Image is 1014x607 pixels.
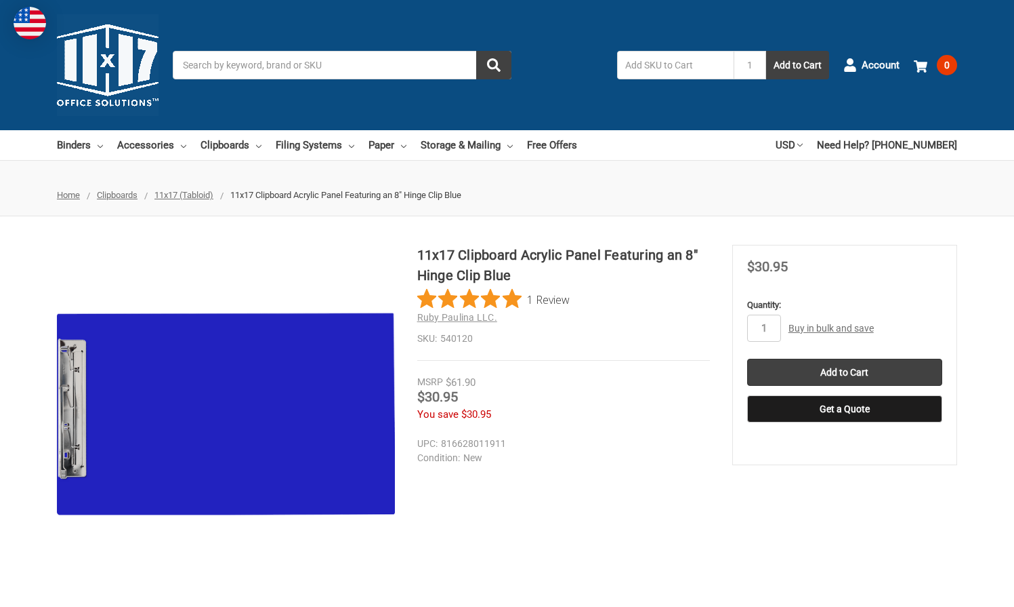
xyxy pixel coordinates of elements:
a: 11x17 (Tabloid) [154,190,213,200]
span: $30.95 [461,408,491,420]
a: Storage & Mailing [421,130,513,160]
button: Add to Cart [766,51,829,79]
a: Ruby Paulina LLC. [417,312,497,323]
span: You save [417,408,459,420]
input: Add SKU to Cart [617,51,734,79]
a: USD [776,130,803,160]
span: $30.95 [747,258,788,275]
button: Get a Quote [747,395,942,423]
dd: 540120 [417,332,710,346]
button: Rated 5 out of 5 stars from 1 reviews. Jump to reviews. [417,289,570,309]
dd: 816628011911 [417,437,704,451]
a: Free Offers [527,130,577,160]
a: 0 [914,47,957,83]
a: Accessories [117,130,186,160]
input: Search by keyword, brand or SKU [173,51,511,79]
span: $61.90 [446,376,476,389]
img: 11x17.com [57,14,159,116]
label: Quantity: [747,298,942,312]
span: 1 Review [527,289,570,309]
dt: UPC: [417,437,438,451]
a: Paper [368,130,406,160]
span: 11x17 Clipboard Acrylic Panel Featuring an 8" Hinge Clip Blue [230,190,461,200]
a: Clipboards [97,190,138,200]
a: Filing Systems [276,130,354,160]
h1: 11x17 Clipboard Acrylic Panel Featuring an 8" Hinge Clip Blue [417,245,710,286]
span: $30.95 [417,389,458,405]
span: 0 [937,55,957,75]
a: Clipboards [200,130,261,160]
input: Add to Cart [747,359,942,386]
dt: Condition: [417,451,460,465]
a: Need Help? [PHONE_NUMBER] [817,130,957,160]
span: Account [862,58,900,73]
dt: SKU: [417,332,437,346]
a: Binders [57,130,103,160]
iframe: Google Customer Reviews [902,570,1014,607]
a: Home [57,190,80,200]
img: duty and tax information for United States [14,7,46,39]
a: Account [843,47,900,83]
img: 11x17 Clipboard Acrylic Panel Featuring an 8" Hinge Clip Blue [57,245,395,583]
div: MSRP [417,375,443,389]
a: Buy in bulk and save [788,323,874,334]
dd: New [417,451,704,465]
